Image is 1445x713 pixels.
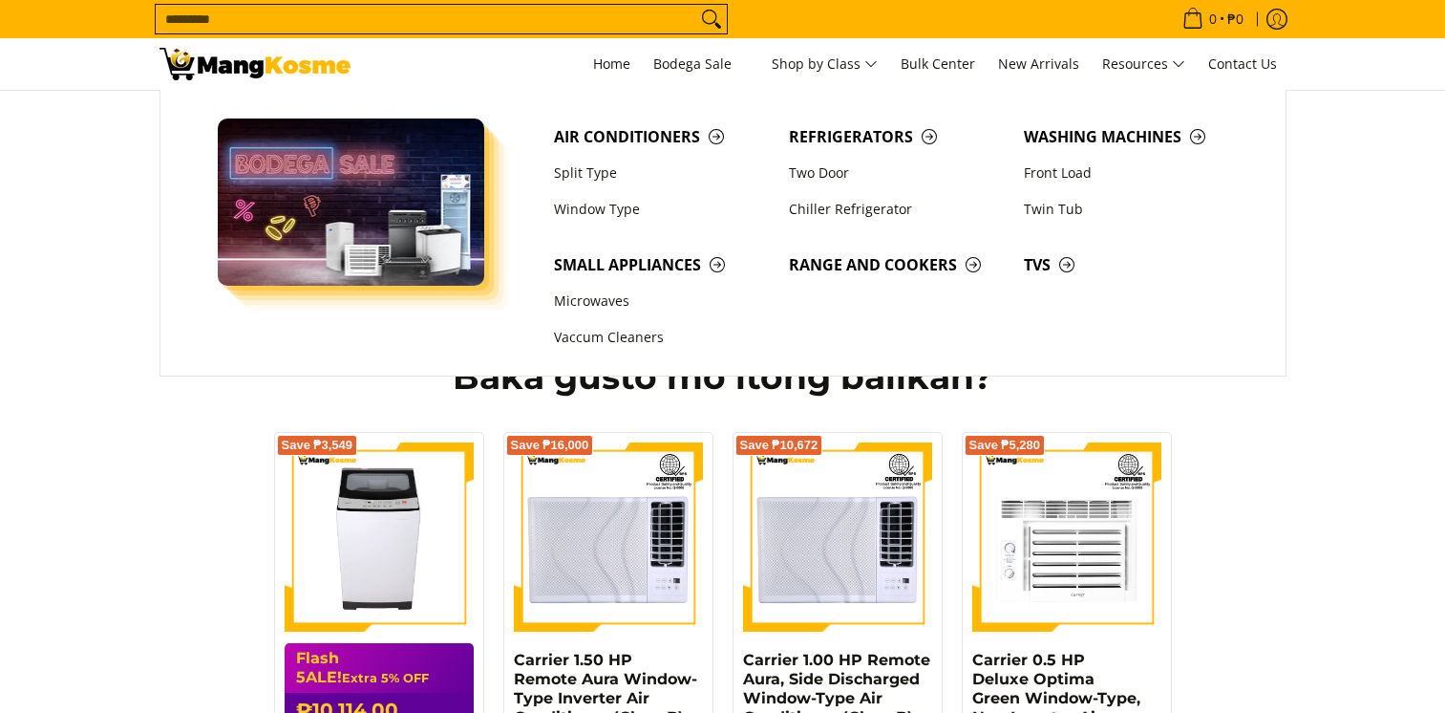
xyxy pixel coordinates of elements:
span: Bodega Sale [653,53,749,76]
span: Air Conditioners [554,125,770,149]
a: Front Load [1014,155,1249,191]
span: 0 [1206,12,1220,26]
a: Microwaves [544,283,779,319]
span: Contact Us [1208,54,1277,73]
a: Refrigerators [779,119,1014,155]
a: New Arrivals [988,38,1089,90]
img: Your Shopping Cart | Mang Kosme [159,48,351,80]
span: Range and Cookers [789,253,1005,277]
a: Washing Machines [1014,119,1249,155]
a: Resources [1093,38,1195,90]
span: Save ₱5,280 [969,440,1041,451]
a: TVs [1014,247,1249,283]
img: Bodega Sale [218,119,485,286]
a: Shop by Class [762,38,887,90]
span: • [1177,9,1249,30]
span: Resources [1102,53,1185,76]
span: Bulk Center [901,54,975,73]
span: Washing Machines [1024,125,1240,149]
span: TVs [1024,253,1240,277]
span: Save ₱3,549 [282,440,353,451]
a: Vaccum Cleaners [544,320,779,356]
span: Home [593,54,630,73]
span: ₱0 [1224,12,1246,26]
span: Small Appliances [554,253,770,277]
span: Save ₱16,000 [511,440,589,451]
a: Bodega Sale [644,38,758,90]
a: Contact Us [1199,38,1286,90]
img: condura-7.5kg-topload-non-inverter-washing-machine-class-c-full-view-mang-kosme [290,443,467,632]
a: Two Door [779,155,1014,191]
a: Chiller Refrigerator [779,191,1014,227]
span: New Arrivals [998,54,1079,73]
a: Air Conditioners [544,119,779,155]
button: Search [696,5,727,33]
img: Carrier 0.5 HP Deluxe Optima Green Window-Type, Non-Inverter Air Conditioner (Class B) [972,443,1161,632]
span: Refrigerators [789,125,1005,149]
a: Window Type [544,191,779,227]
nav: Main Menu [370,38,1286,90]
img: Carrier 1.00 HP Remote Aura, Side Discharged Window-Type Air Conditioner (Class B) [743,443,932,632]
h2: Baka gusto mo itong balikan? [159,356,1286,399]
img: Carrier 1.50 HP Remote Aura Window-Type Inverter Air Conditioner (Class B) [514,443,703,632]
span: Shop by Class [772,53,878,76]
a: Twin Tub [1014,191,1249,227]
a: Range and Cookers [779,247,1014,283]
a: Split Type [544,155,779,191]
span: Save ₱10,672 [740,440,818,451]
a: Home [584,38,640,90]
a: Small Appliances [544,247,779,283]
a: Bulk Center [891,38,985,90]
